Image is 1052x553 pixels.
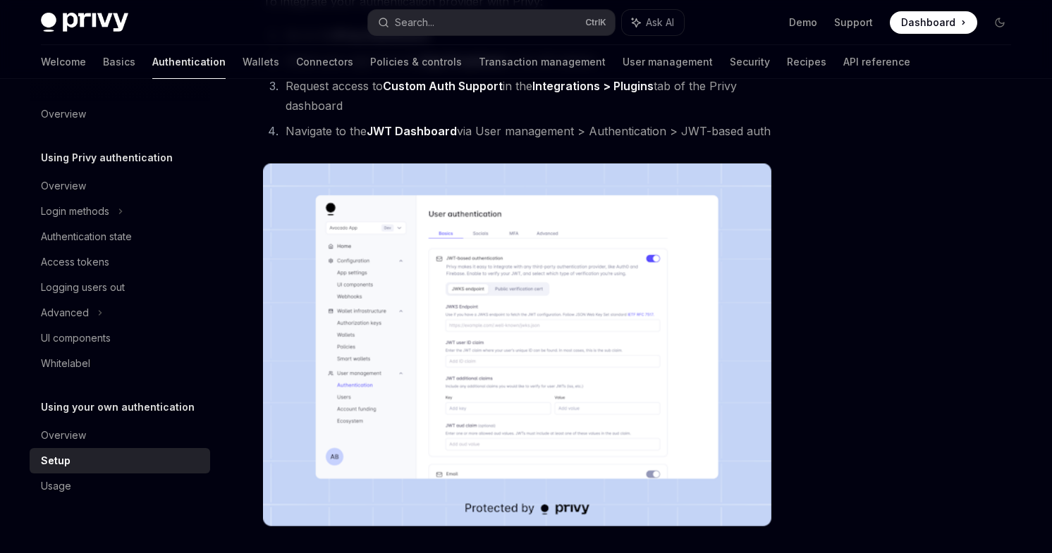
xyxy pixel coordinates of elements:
a: Connectors [296,45,353,79]
a: Basics [103,45,135,79]
div: Search... [395,14,434,31]
a: Support [834,15,873,30]
a: Overview [30,101,210,127]
a: API reference [843,45,910,79]
a: Integrations > Plugins [532,79,654,94]
a: Usage [30,473,210,499]
a: Whitelabel [30,351,210,376]
span: Ask AI [646,15,674,30]
a: UI components [30,325,210,351]
div: Overview [41,106,86,123]
div: Logging users out [41,279,125,296]
strong: Custom Auth Support [383,79,503,93]
a: Access tokens [30,249,210,275]
a: Overview [30,173,210,199]
li: Request access to in the tab of the Privy dashboard [281,76,771,116]
a: User management [623,45,713,79]
div: Authentication state [41,228,132,245]
a: Security [730,45,770,79]
div: Overview [41,427,86,444]
h5: Using your own authentication [41,399,195,416]
a: Policies & controls [370,45,462,79]
div: Login methods [41,203,109,220]
div: Setup [41,452,71,469]
a: JWT Dashboard [367,124,457,139]
button: Search...CtrlK [368,10,615,35]
li: Navigate to the via User management > Authentication > JWT-based auth [281,121,771,141]
a: Overview [30,423,210,448]
a: Welcome [41,45,86,79]
a: Wallets [243,45,279,79]
a: Recipes [787,45,826,79]
div: Access tokens [41,254,109,271]
a: Logging users out [30,275,210,300]
div: UI components [41,330,111,347]
a: Setup [30,448,210,473]
div: Whitelabel [41,355,90,372]
img: JWT-based auth [263,163,771,526]
span: Dashboard [901,15,955,30]
div: Advanced [41,304,89,321]
h5: Using Privy authentication [41,149,173,166]
button: Toggle dark mode [989,11,1011,34]
img: dark logo [41,13,128,32]
div: Usage [41,478,71,495]
a: Transaction management [479,45,606,79]
a: Dashboard [890,11,977,34]
a: Authentication state [30,224,210,249]
div: Overview [41,178,86,194]
a: Authentication [152,45,226,79]
button: Ask AI [622,10,684,35]
span: Ctrl K [585,17,606,28]
a: Demo [789,15,817,30]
